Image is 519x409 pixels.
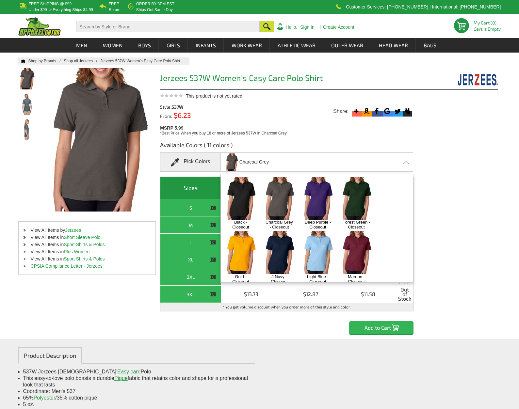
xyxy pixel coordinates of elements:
div: MSRP 5.99 [160,124,416,136]
td: $12.87 [282,286,340,303]
a: Deep Purple - Closeout [304,220,332,229]
svg: Google Bookmark [383,107,392,116]
td: $11.58 [340,286,397,303]
li: Coordinate: Men's 537 [23,388,250,395]
a: Easy care [117,369,140,374]
img: Light Blue [300,231,335,274]
td: $13.73 [221,286,282,303]
input: Add to Cart [349,321,414,334]
li: 65% /35% cotton piqué [23,395,250,401]
a: Work Wear [224,38,269,53]
img: This item is CLOSEOUT! [210,274,216,280]
a: Head Wear [371,38,415,53]
a: Shop by Brands [28,59,64,63]
img: Forest Green [339,177,373,220]
a: Create Account [323,25,354,29]
span: Out of Stock [398,270,411,284]
a: Sign In [300,25,315,29]
div: XL [162,256,219,264]
li: My Cart (0) [474,21,498,25]
b: Free [109,2,119,6]
img: Jerzees [449,71,498,88]
a: Pique [114,375,128,381]
img: This item is CLOSEOUT! [210,240,216,245]
span: Share: [333,108,349,115]
b: Order by 3PM EST [136,2,174,6]
th: Sizes [160,177,221,199]
a: Maroon - Closeout [342,274,370,284]
a: Charcoal Grey - Closeout [265,220,293,229]
div: 3XL [162,290,219,298]
img: Jerzees 537W Women's Easy Care Polo Shirt [18,68,36,89]
input: Search by Style or Brand [76,21,260,32]
p: under $99 -> everything ships $4.99 [29,8,93,12]
span: This product is not yet rated. [186,93,244,99]
li: View All Items in [19,248,156,255]
a: CPSIA Compliance Letter - Jerzees [31,263,103,269]
img: Gold [223,231,258,274]
img: Maroon [339,231,373,274]
img: Charcoal Grey [262,177,296,220]
a: Sport Shirts & Polos [64,242,105,247]
li: This easy-to-love polo boasts a durable fabric that retains color and shape for a professional lo... [23,375,250,388]
div: From: [160,113,224,118]
span: 537W [171,104,184,110]
li: View All Items in [19,255,156,262]
a: Hello, [285,25,297,29]
img: This item is CLOSEOUT! [210,257,216,263]
svg: Twitter [393,107,402,116]
a: Sport Shirts & Polos [64,256,105,261]
div: S [162,204,219,212]
svg: Amazon [362,107,371,116]
p: ships out same day. [136,8,174,12]
a: Jerzees 537W Women's Easy Care Polo Shirt [100,59,187,63]
p: Customer Services: [PHONE_NUMBER] | International: [PHONE_NUMBER] [346,5,501,9]
a: Girls [159,38,187,53]
a: Jerzees [65,228,81,233]
li: 537W Jerzees [DEMOGRAPHIC_DATA]' Polo [23,369,250,375]
h3: Available Colors ( 11 colors ) [160,141,414,152]
td: * You get volume discount when you order more of this style and color. [160,303,413,311]
img: Black [223,177,258,220]
div: 2XL [162,273,219,281]
img: Charcoal Grey [225,153,238,171]
a: Men [69,38,95,53]
svg: Myspace [403,107,412,116]
li: View All Items in [19,241,156,248]
img: Deep Purple [300,177,335,220]
p: Return [109,8,121,12]
a: Black - Closeout [227,220,254,229]
li: View All Items by [19,227,156,234]
span: Out of Stock [398,287,411,301]
img: Jerzees 537W Women's Easy Care Polo Shirt [18,93,36,115]
a: Home [18,59,25,63]
a: Shop all Jerzees [64,59,100,63]
img: This item is CLOSEOUT! [210,205,216,211]
a: Infants [188,38,223,53]
a: Plus Women [64,249,89,254]
li: 5 oz. [23,401,250,408]
span: Charcoal Grey [239,156,269,168]
li: View All Items in [19,234,156,241]
div: M [162,221,219,229]
img: ApparelGator [18,17,61,36]
svg: Facebook [372,107,381,116]
a: Outer Wear [324,38,371,53]
a: Boys [131,38,158,53]
a: Product Description [18,347,82,364]
svg: More [352,107,361,116]
a: Light Blue - Closeout [304,274,332,284]
a: Gold - Closeout [227,274,254,284]
img: Jerzees 537W Women's Easy Care Polo Shirt [18,119,36,140]
h1: Jerzees 537W Women's Easy Care Polo Shirt [160,74,414,84]
a: Bags [416,38,444,53]
div: Pick Colors [160,152,221,172]
span: *Best Price When you buy 18 or more of Jerzees 537W in Charcoal Grey [160,131,287,135]
span: $6.23 [172,111,191,119]
img: J Navy [262,231,296,274]
div: L [162,238,219,246]
a: Polyester [34,395,56,401]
